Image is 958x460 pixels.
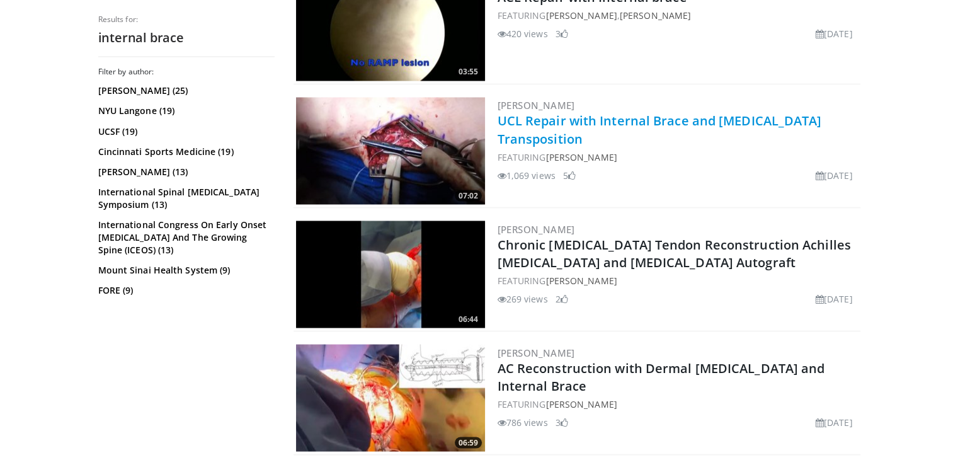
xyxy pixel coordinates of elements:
[498,9,858,22] div: FEATURING ,
[98,125,271,137] a: UCSF (19)
[296,221,485,328] a: 06:44
[816,27,853,40] li: [DATE]
[556,292,568,305] li: 2
[98,185,271,210] a: International Spinal [MEDICAL_DATA] Symposium (13)
[296,97,485,204] img: 58670e5d-43ad-4055-aa7b-3195a60b57b7.300x170_q85_crop-smart_upscale.jpg
[498,346,575,359] a: [PERSON_NAME]
[498,292,548,305] li: 269 views
[455,313,482,325] span: 06:44
[498,359,825,394] a: AC Reconstruction with Dermal [MEDICAL_DATA] and Internal Brace
[620,9,691,21] a: [PERSON_NAME]
[816,292,853,305] li: [DATE]
[296,221,485,328] img: 3f93c4f4-1cd8-4ddd-8d31-b4fae3ac52ad.300x170_q85_crop-smart_upscale.jpg
[98,145,271,158] a: Cincinnati Sports Medicine (19)
[98,84,271,97] a: [PERSON_NAME] (25)
[545,274,617,286] a: [PERSON_NAME]
[455,190,482,201] span: 07:02
[498,397,858,410] div: FEATURING
[545,9,617,21] a: [PERSON_NAME]
[498,222,575,235] a: [PERSON_NAME]
[98,67,275,77] h3: Filter by author:
[98,165,271,178] a: [PERSON_NAME] (13)
[296,344,485,451] img: d2569a79-a95b-4f89-9231-2b9160306ca2.300x170_q85_crop-smart_upscale.jpg
[98,30,275,46] h2: internal brace
[816,168,853,181] li: [DATE]
[296,344,485,451] a: 06:59
[498,168,556,181] li: 1,069 views
[98,105,271,117] a: NYU Langone (19)
[545,398,617,410] a: [PERSON_NAME]
[498,150,858,163] div: FEATURING
[498,273,858,287] div: FEATURING
[455,66,482,78] span: 03:55
[455,437,482,448] span: 06:59
[498,236,851,270] a: Chronic [MEDICAL_DATA] Tendon Reconstruction Achilles [MEDICAL_DATA] and [MEDICAL_DATA] Autograft
[556,415,568,428] li: 3
[556,27,568,40] li: 3
[545,151,617,163] a: [PERSON_NAME]
[563,168,576,181] li: 5
[498,27,548,40] li: 420 views
[98,218,271,256] a: International Congress On Early Onset [MEDICAL_DATA] And The Growing Spine (ICEOS) (13)
[98,284,271,296] a: FORE (9)
[816,415,853,428] li: [DATE]
[498,415,548,428] li: 786 views
[498,99,575,112] a: [PERSON_NAME]
[296,97,485,204] a: 07:02
[498,112,822,147] a: UCL Repair with Internal Brace and [MEDICAL_DATA] Transposition
[98,14,275,25] p: Results for:
[98,263,271,276] a: Mount Sinai Health System (9)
